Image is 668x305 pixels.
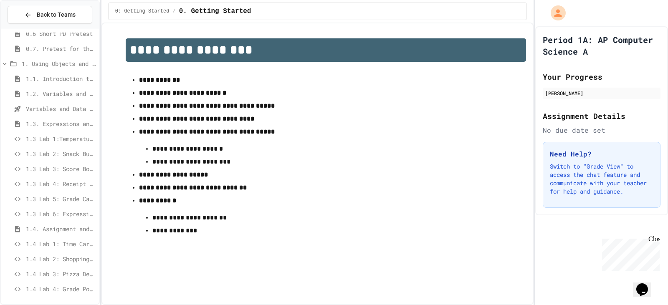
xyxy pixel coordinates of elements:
span: 1.4. Assignment and Input [26,224,96,233]
div: My Account [542,3,568,23]
span: 1.3 Lab 3: Score Board Fixer [26,164,96,173]
iframe: chat widget [633,272,660,297]
h1: Period 1A: AP Computer Science A [543,34,660,57]
span: 1.2. Variables and Data Types [26,89,96,98]
span: 0. Getting Started [179,6,251,16]
span: 1.3 Lab 5: Grade Calculator Pro [26,194,96,203]
span: 0: Getting Started [115,8,170,15]
span: 1.3 Lab 2: Snack Budget Tracker [26,149,96,158]
p: Switch to "Grade View" to access the chat feature and communicate with your teacher for help and ... [550,162,653,196]
span: 1.4 Lab 4: Grade Point Average [26,285,96,293]
h2: Your Progress [543,71,660,83]
div: [PERSON_NAME] [545,89,658,97]
span: 0.7. Pretest for the AP CSA Exam [26,44,96,53]
iframe: chat widget [599,235,660,271]
span: 1.4 Lab 3: Pizza Delivery Calculator [26,270,96,278]
div: Chat with us now!Close [3,3,58,53]
h2: Assignment Details [543,110,660,122]
span: 1.3 Lab 1:Temperature Display Fix [26,134,96,143]
span: 0.6 Short PD Pretest [26,29,96,38]
span: / [172,8,175,15]
span: 1.3. Expressions and Output [New] [26,119,96,128]
span: 1.4 Lab 1: Time Card Calculator [26,239,96,248]
h3: Need Help? [550,149,653,159]
span: 1.4 Lab 2: Shopping Receipt Builder [26,255,96,263]
span: 1.3 Lab 6: Expression Evaluator Fix [26,209,96,218]
span: 1.3 Lab 4: Receipt Formatter [26,179,96,188]
span: 1.1. Introduction to Algorithms, Programming, and Compilers [26,74,96,83]
span: Variables and Data Types - Quiz [26,104,96,113]
button: Back to Teams [8,6,92,24]
span: 1. Using Objects and Methods [22,59,96,68]
div: No due date set [543,125,660,135]
span: Back to Teams [37,10,76,19]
